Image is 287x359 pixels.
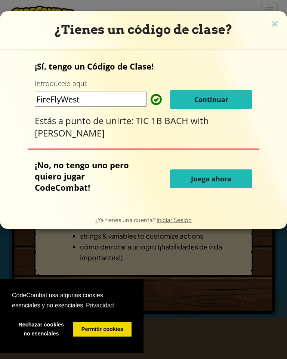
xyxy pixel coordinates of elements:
a: deny cookies [12,317,70,341]
button: Juega ahora [170,169,252,188]
span: Estás a punto de unirte: [35,114,136,127]
a: allow cookies [73,322,132,337]
span: TIC 1B BACH [136,114,191,127]
label: Introdúcelo aquí: [35,79,87,88]
p: ¡Sí, tengo un Código de Clase! [35,61,252,72]
span: with [191,114,209,127]
span: ¿Ya tienes una cuenta? [95,216,157,223]
span: CodeCombat usa algunas cookies esenciales y no esenciales. [12,291,132,311]
a: learn more about cookies [85,300,115,311]
p: ¡No, no tengo uno pero quiero jugar CodeCombat! [35,159,133,193]
img: close icon [270,19,280,30]
span: [PERSON_NAME] [35,127,105,139]
span: Continuar [194,95,228,104]
button: Continuar [170,90,252,109]
span: ¿Tienes un código de clase? [55,22,232,37]
span: Juega ahora [191,174,231,183]
a: Iniciar Sesión [157,216,192,223]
